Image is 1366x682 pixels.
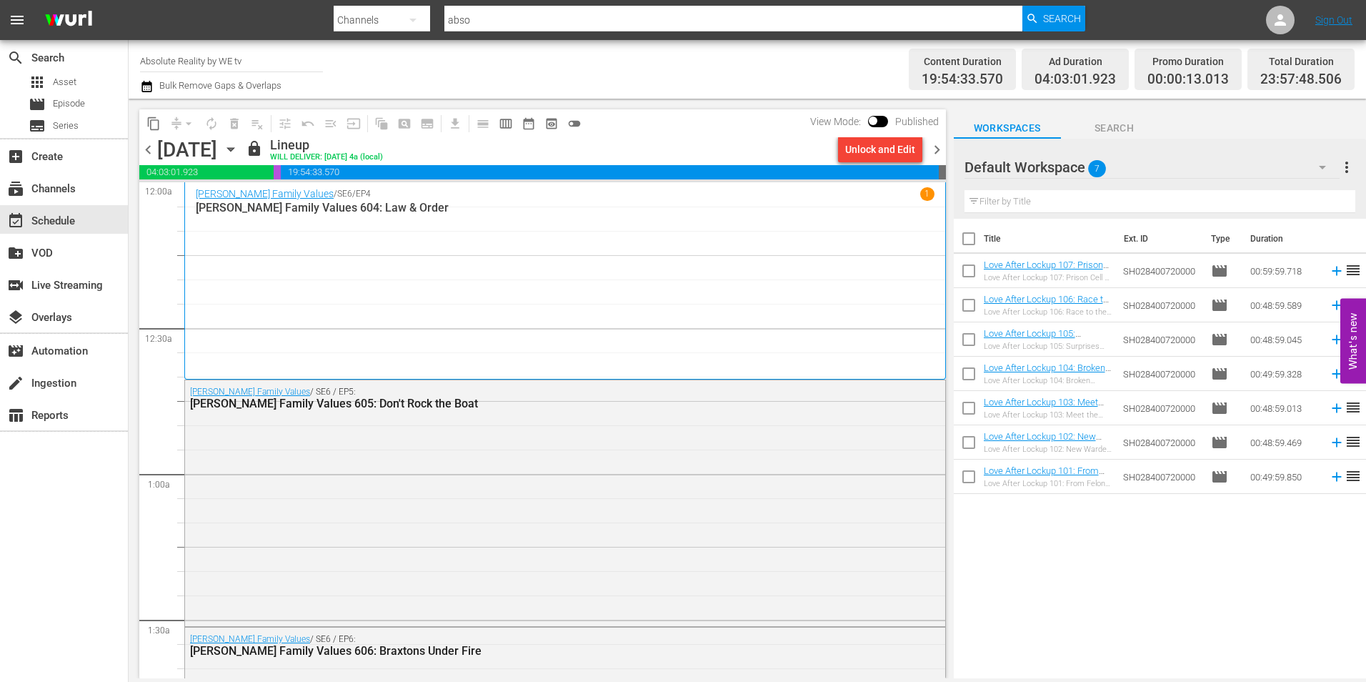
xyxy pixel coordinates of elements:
[7,244,24,262] span: VOD
[7,407,24,424] span: Reports
[190,634,862,658] div: / SE6 / EP6:
[342,112,365,135] span: Update Metadata from Key Asset
[1117,288,1205,322] td: SH028400720000
[7,148,24,165] span: Create
[146,117,161,131] span: content_copy
[984,219,1116,259] th: Title
[954,119,1061,137] span: Workspaces
[365,109,393,137] span: Refresh All Search Blocks
[1329,400,1345,416] svg: Add to Schedule
[984,431,1108,506] a: Love After Lockup 102: New Warden in [GEOGRAPHIC_DATA] (Love After Lockup 102: New Warden in [GEO...
[984,410,1112,420] div: Love After Lockup 103: Meet the Parents
[888,116,946,127] span: Published
[984,465,1107,530] a: Love After Lockup 101: From Felon to Fiance (Love After Lockup 101: From Felon to Fiance (amc_net...
[281,165,939,179] span: 19:54:33.570
[1329,263,1345,279] svg: Add to Schedule
[1345,262,1362,279] span: reorder
[246,140,263,157] span: lock
[393,112,416,135] span: Create Search Block
[7,375,24,392] span: Ingestion
[1245,391,1323,425] td: 00:48:59.013
[494,112,517,135] span: Week Calendar View
[1117,425,1205,460] td: SH028400720000
[540,112,563,135] span: View Backup
[984,362,1111,416] a: Love After Lockup 104: Broken Promises (Love After Lockup 104: Broken Promises (amc_networks_love...
[499,117,513,131] span: calendar_view_week_outlined
[7,277,24,294] span: Live Streaming
[1211,297,1228,314] span: movie
[439,109,467,137] span: Download as CSV
[1022,6,1085,31] button: Search
[223,112,246,135] span: Select an event to delete
[1211,331,1228,348] span: movie
[1245,357,1323,391] td: 00:49:59.328
[1260,71,1342,88] span: 23:57:48.506
[157,138,217,162] div: [DATE]
[1345,296,1362,313] span: reorder
[803,116,868,127] span: View Mode:
[922,71,1003,88] span: 19:54:33.570
[1043,6,1081,31] span: Search
[1211,400,1228,417] span: Episode
[1117,391,1205,425] td: SH028400720000
[1088,154,1106,184] span: 7
[1260,51,1342,71] div: Total Duration
[7,180,24,197] span: Channels
[1329,366,1345,382] svg: Add to Schedule
[1035,51,1116,71] div: Ad Duration
[1338,159,1355,176] span: more_vert
[29,96,46,113] span: Episode
[984,328,1112,392] a: Love After Lockup 105: Surprises and Sentences (Love After Lockup 105: Surprises and Sentences (a...
[7,212,24,229] span: Schedule
[334,189,337,199] p: /
[1035,71,1116,88] span: 04:03:01.923
[337,189,356,199] p: SE6 /
[1245,254,1323,288] td: 00:59:59.718
[53,119,79,133] span: Series
[29,74,46,91] span: Asset
[190,397,862,410] div: [PERSON_NAME] Family Values 605: Don't Rock the Boat
[984,307,1112,317] div: Love After Lockup 106: Race to the Altar
[984,479,1112,488] div: Love After Lockup 101: From Felon to Fiance
[567,117,582,131] span: toggle_off
[246,112,269,135] span: Clear Lineup
[1315,14,1352,26] a: Sign Out
[922,51,1003,71] div: Content Duration
[467,109,494,137] span: Day Calendar View
[190,387,862,410] div: / SE6 / EP5:
[1115,219,1202,259] th: Ext. ID
[1117,357,1205,391] td: SH028400720000
[1147,71,1229,88] span: 00:00:13.013
[9,11,26,29] span: menu
[1211,365,1228,382] span: Episode
[29,117,46,134] span: Series
[1211,468,1228,485] span: Episode
[53,97,85,111] span: Episode
[7,49,24,66] span: Search
[196,201,934,214] p: [PERSON_NAME] Family Values 604: Law & Order
[1245,288,1323,322] td: 00:48:59.589
[1117,322,1205,357] td: SH028400720000
[190,387,310,397] a: [PERSON_NAME] Family Values
[984,397,1107,450] a: Love After Lockup 103: Meet the Parents (Love After Lockup 103: Meet the Parents (amc_networks_lo...
[928,141,946,159] span: chevron_right
[1061,119,1168,137] span: Search
[868,116,878,126] span: Toggle to switch from Published to Draft view.
[7,342,24,360] span: Automation
[1340,299,1366,384] button: Open Feedback Widget
[1117,460,1205,494] td: SH028400720000
[984,260,1109,281] a: Love After Lockup 107: Prison Cell to Wedding Bells
[984,445,1112,454] div: Love After Lockup 102: New Warden in [GEOGRAPHIC_DATA]
[1202,219,1242,259] th: Type
[924,189,929,199] p: 1
[1245,425,1323,460] td: 00:48:59.469
[270,153,383,162] div: WILL DELIVER: [DATE] 4a (local)
[1338,150,1355,184] button: more_vert
[139,165,274,179] span: 04:03:01.923
[196,188,334,199] a: [PERSON_NAME] Family Values
[1211,434,1228,451] span: Episode
[190,634,310,644] a: [PERSON_NAME] Family Values
[34,4,103,37] img: ans4CAIJ8jUAAAAAAAAAAAAAAAAAAAAAAAAgQb4GAAAAAAAAAAAAAAAAAAAAAAAAJMjXAAAAAAAAAAAAAAAAAAAAAAAAgAT5G...
[1245,322,1323,357] td: 00:48:59.045
[845,137,915,162] div: Unlock and Edit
